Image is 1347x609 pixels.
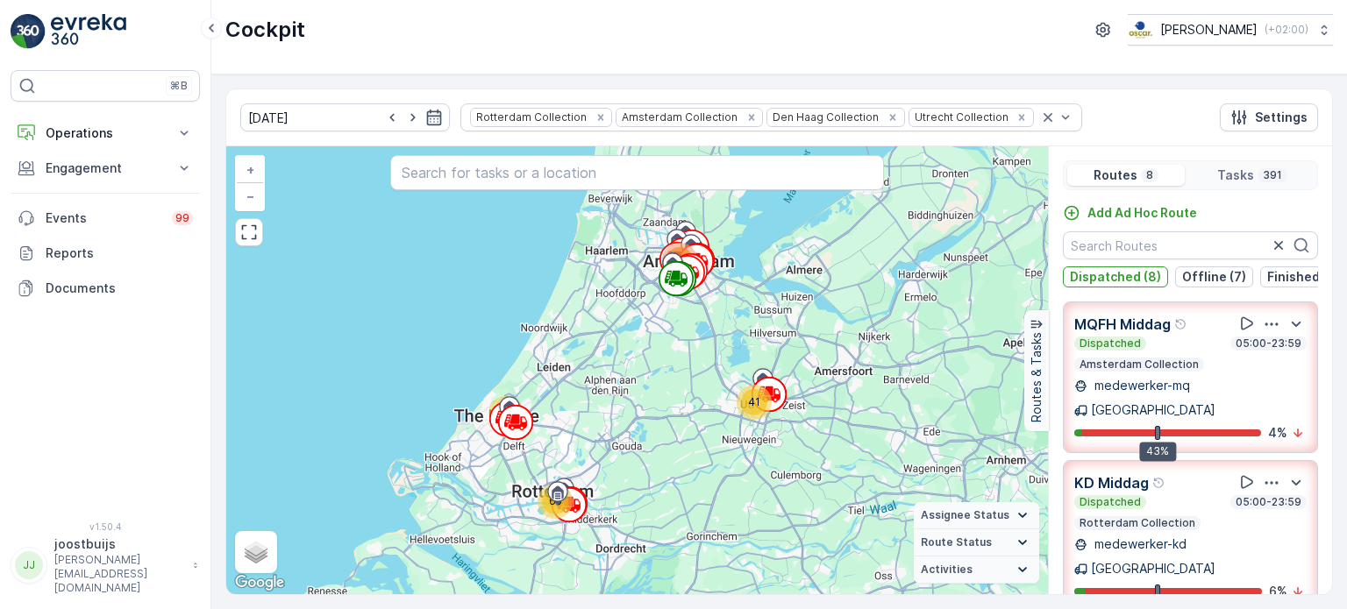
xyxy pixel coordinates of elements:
[46,280,193,297] p: Documents
[1091,401,1215,419] p: [GEOGRAPHIC_DATA]
[1152,476,1166,490] div: Help Tooltip Icon
[237,183,263,209] a: Zoom Out
[1269,583,1287,600] p: 6 %
[11,271,200,306] a: Documents
[1268,424,1287,442] p: 4 %
[488,396,524,431] div: 29
[11,236,200,271] a: Reports
[1175,266,1253,287] button: Offline (7)
[1160,21,1258,39] p: [PERSON_NAME]
[15,551,43,579] div: JJ
[46,209,161,227] p: Events
[46,159,165,177] p: Engagement
[1261,168,1284,182] p: 391
[1074,314,1171,335] p: MQFH Middag
[737,385,772,420] div: 41
[1074,472,1149,493] p: KD Middag
[11,201,200,236] a: Events99
[662,243,697,278] div: 256
[1091,377,1190,394] p: medewerker-mq
[1182,268,1246,286] p: Offline (7)
[1028,332,1045,422] p: Routes & Tasks
[231,571,289,594] img: Google
[170,79,188,93] p: ⌘B
[767,109,881,125] div: Den Haag Collection
[921,508,1009,522] span: Assignee Status
[51,14,126,49] img: logo_light-DOdMpM7g.png
[1234,336,1303,351] p: 05:00-23:59
[1063,204,1197,222] a: Add Ad Hoc Route
[237,157,263,183] a: Zoom In
[921,535,992,549] span: Route Status
[1094,166,1137,184] p: Routes
[914,556,1039,584] summary: Activities
[1063,231,1318,259] input: Search Routes
[1087,204,1197,222] p: Add Ad Hoc Route
[538,484,573,519] div: 65
[914,502,1039,529] summary: Assignee Status
[11,14,46,49] img: logo
[11,116,200,151] button: Operations
[1139,442,1176,461] div: 43%
[1012,110,1031,124] div: Remove Utrecht Collection
[921,563,973,577] span: Activities
[240,103,450,131] input: dd/mm/yyyy
[1220,103,1318,131] button: Settings
[471,109,589,125] div: Rotterdam Collection
[390,155,883,190] input: Search for tasks or a location
[46,244,193,262] p: Reports
[616,109,740,125] div: Amsterdam Collection
[246,188,255,203] span: −
[1217,166,1254,184] p: Tasks
[1078,336,1143,351] p: Dispatched
[1260,266,1347,287] button: Finished (8)
[11,535,200,595] button: JJjoostbuijs[PERSON_NAME][EMAIL_ADDRESS][DOMAIN_NAME]
[1091,535,1187,553] p: medewerker-kd
[1255,109,1308,126] p: Settings
[175,211,189,225] p: 99
[54,535,184,553] p: joostbuijs
[1078,516,1197,530] p: Rotterdam Collection
[11,521,200,532] span: v 1.50.4
[909,109,1011,125] div: Utrecht Collection
[54,553,184,595] p: [PERSON_NAME][EMAIL_ADDRESS][DOMAIN_NAME]
[1267,268,1340,286] p: Finished (8)
[1128,20,1153,39] img: basis-logo_rgb2x.png
[46,124,165,142] p: Operations
[1128,14,1333,46] button: [PERSON_NAME](+02:00)
[1078,358,1201,372] p: Amsterdam Collection
[1078,495,1143,509] p: Dispatched
[225,16,305,44] p: Cockpit
[1265,23,1308,37] p: ( +02:00 )
[1174,317,1188,331] div: Help Tooltip Icon
[231,571,289,594] a: Open this area in Google Maps (opens a new window)
[11,151,200,186] button: Engagement
[1091,560,1215,577] p: [GEOGRAPHIC_DATA]
[1144,168,1155,182] p: 8
[246,162,254,177] span: +
[1234,495,1303,509] p: 05:00-23:59
[742,110,761,124] div: Remove Amsterdam Collection
[591,110,610,124] div: Remove Rotterdam Collection
[237,533,275,571] a: Layers
[1063,266,1168,287] button: Dispatched (8)
[914,529,1039,556] summary: Route Status
[748,395,760,408] span: 41
[1070,268,1161,286] p: Dispatched (8)
[883,110,902,124] div: Remove Den Haag Collection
